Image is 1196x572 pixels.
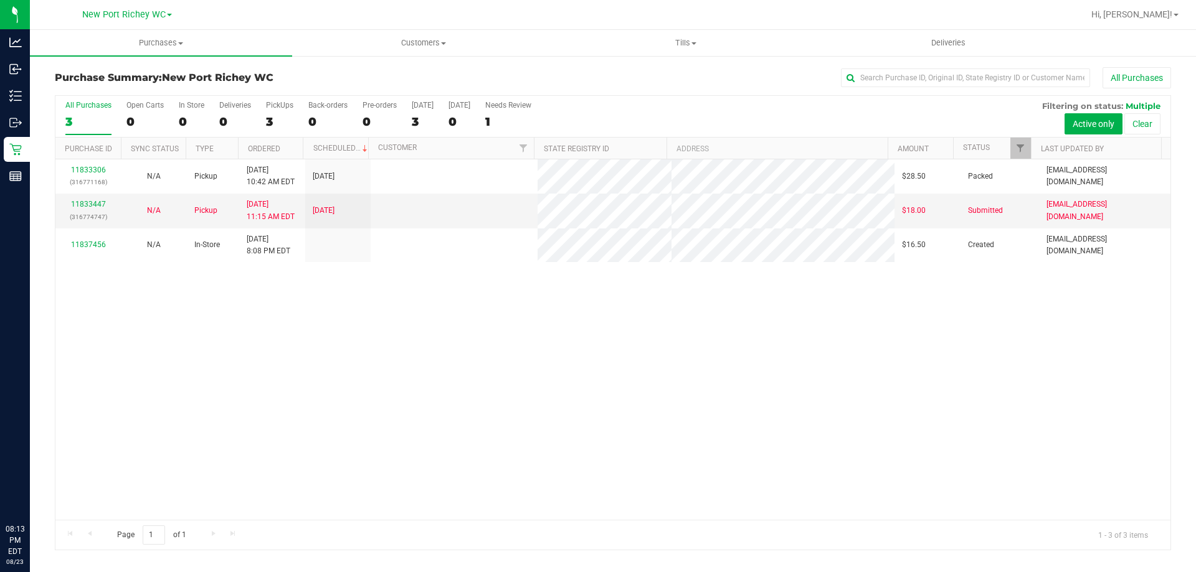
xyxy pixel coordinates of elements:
[1124,113,1160,134] button: Clear
[219,115,251,129] div: 0
[313,171,335,182] span: [DATE]
[179,101,204,110] div: In Store
[313,144,370,152] a: Scheduled
[65,101,112,110] div: All Purchases
[1046,233,1163,257] span: [EMAIL_ADDRESS][DOMAIN_NAME]
[107,525,196,545] span: Page of 1
[147,172,161,181] span: Not Applicable
[308,101,348,110] div: Back-orders
[147,206,161,215] span: Not Applicable
[30,30,292,56] a: Purchases
[1091,9,1172,19] span: Hi, [PERSON_NAME]!
[194,239,220,251] span: In-Store
[9,116,22,129] inline-svg: Outbound
[378,143,417,152] a: Customer
[412,115,434,129] div: 3
[554,30,817,56] a: Tills
[71,200,106,209] a: 11833447
[71,240,106,249] a: 11837456
[308,115,348,129] div: 0
[1010,138,1031,159] a: Filter
[902,171,926,182] span: $28.50
[902,205,926,217] span: $18.00
[841,68,1090,87] input: Search Purchase ID, Original ID, State Registry ID or Customer Name...
[55,72,427,83] h3: Purchase Summary:
[131,144,179,153] a: Sync Status
[968,205,1003,217] span: Submitted
[313,205,335,217] span: [DATE]
[363,101,397,110] div: Pre-orders
[147,205,161,217] button: N/A
[363,115,397,129] div: 0
[1042,101,1123,111] span: Filtering on status:
[485,101,531,110] div: Needs Review
[71,166,106,174] a: 11833306
[247,199,295,222] span: [DATE] 11:15 AM EDT
[9,36,22,49] inline-svg: Analytics
[898,144,929,153] a: Amount
[179,115,204,129] div: 0
[219,101,251,110] div: Deliveries
[63,211,113,223] p: (316774747)
[147,239,161,251] button: N/A
[293,37,554,49] span: Customers
[448,115,470,129] div: 0
[9,170,22,182] inline-svg: Reports
[1065,113,1122,134] button: Active only
[9,143,22,156] inline-svg: Retail
[1046,164,1163,188] span: [EMAIL_ADDRESS][DOMAIN_NAME]
[902,239,926,251] span: $16.50
[248,144,280,153] a: Ordered
[1041,144,1104,153] a: Last Updated By
[30,37,292,49] span: Purchases
[194,205,217,217] span: Pickup
[914,37,982,49] span: Deliveries
[667,138,888,159] th: Address
[412,101,434,110] div: [DATE]
[485,115,531,129] div: 1
[147,171,161,182] button: N/A
[194,171,217,182] span: Pickup
[817,30,1080,56] a: Deliveries
[12,472,50,510] iframe: Resource center
[65,144,112,153] a: Purchase ID
[162,72,273,83] span: New Port Richey WC
[9,90,22,102] inline-svg: Inventory
[147,240,161,249] span: Not Applicable
[63,176,113,188] p: (316771168)
[266,101,293,110] div: PickUps
[292,30,554,56] a: Customers
[968,239,994,251] span: Created
[1046,199,1163,222] span: [EMAIL_ADDRESS][DOMAIN_NAME]
[6,557,24,566] p: 08/23
[196,144,214,153] a: Type
[126,115,164,129] div: 0
[6,523,24,557] p: 08:13 PM EDT
[247,233,290,257] span: [DATE] 8:08 PM EDT
[555,37,816,49] span: Tills
[126,101,164,110] div: Open Carts
[963,143,990,152] a: Status
[544,144,609,153] a: State Registry ID
[247,164,295,188] span: [DATE] 10:42 AM EDT
[1088,525,1158,544] span: 1 - 3 of 3 items
[968,171,993,182] span: Packed
[65,115,112,129] div: 3
[9,63,22,75] inline-svg: Inbound
[448,101,470,110] div: [DATE]
[266,115,293,129] div: 3
[513,138,534,159] a: Filter
[143,525,165,545] input: 1
[1126,101,1160,111] span: Multiple
[1103,67,1171,88] button: All Purchases
[82,9,166,20] span: New Port Richey WC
